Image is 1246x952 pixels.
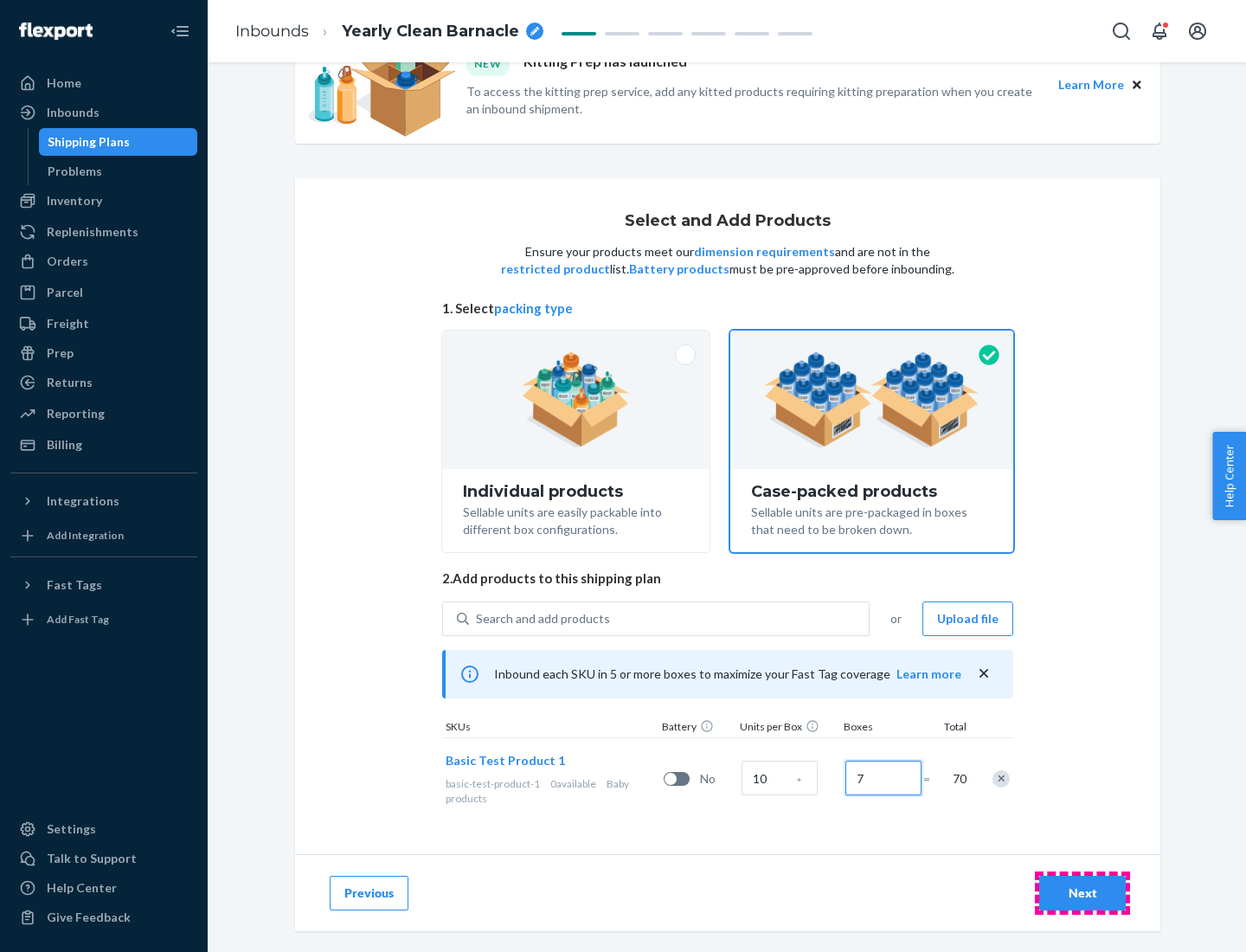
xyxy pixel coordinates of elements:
[764,352,979,447] img: case-pack.59cecea509d18c883b923b81aeac6d0b.png
[10,69,197,97] a: Home
[330,876,408,910] button: Previous
[10,187,197,215] a: Inventory
[47,374,93,391] div: Returns
[47,253,88,270] div: Orders
[923,770,941,788] span: =
[466,83,1043,118] p: To access the kitting prep service, add any kitted products requiring kitting preparation when yo...
[47,820,96,838] div: Settings
[446,753,565,768] span: Basic Test Product 1
[629,261,729,278] button: Battery products
[163,14,197,48] button: Close Navigation
[466,52,510,75] div: NEW
[446,752,565,769] button: Basic Test Product 1
[442,719,658,737] div: SKUs
[1058,75,1124,94] button: Learn More
[949,770,967,788] span: 70
[694,243,835,261] button: dimension requirements
[10,431,197,459] a: Billing
[845,761,922,795] input: Number of boxes
[922,601,1013,636] button: Upload file
[10,279,197,306] a: Parcel
[736,719,840,737] div: Units per Box
[222,6,557,57] ol: breadcrumbs
[10,248,197,275] a: Orders
[47,850,137,867] div: Talk to Support
[499,243,956,278] p: Ensure your products meet our and are not in the list. must be pre-approved before inbounding.
[442,569,1013,588] span: 2. Add products to this shipping plan
[47,284,83,301] div: Parcel
[896,666,961,683] button: Learn more
[47,879,117,897] div: Help Center
[992,770,1010,788] div: Remove Item
[10,522,197,550] a: Add Integration
[47,315,89,332] div: Freight
[39,158,198,185] a: Problems
[342,21,519,43] span: Yearly Clean Barnacle
[1212,432,1246,520] button: Help Center
[501,261,610,278] button: restricted product
[1142,14,1177,48] button: Open notifications
[47,909,131,926] div: Give Feedback
[1054,884,1111,902] div: Next
[550,777,596,790] span: 0 available
[446,777,540,790] span: basic-test-product-1
[10,218,197,246] a: Replenishments
[10,571,197,599] button: Fast Tags
[47,405,105,422] div: Reporting
[700,770,735,788] span: No
[1180,14,1215,48] button: Open account menu
[10,845,197,872] a: Talk to Support
[47,74,81,92] div: Home
[522,352,630,447] img: individual-pack.facf35554cb0f1810c75b2bd6df2d64e.png
[39,128,198,156] a: Shipping Plans
[476,610,610,627] div: Search and add products
[47,223,138,241] div: Replenishments
[658,719,736,737] div: Battery
[19,23,93,40] img: Flexport logo
[927,719,970,737] div: Total
[1039,876,1126,910] button: Next
[10,99,197,126] a: Inbounds
[10,815,197,843] a: Settings
[494,299,573,318] button: packing type
[1127,75,1146,94] button: Close
[10,369,197,396] a: Returns
[10,904,197,931] button: Give Feedback
[47,576,102,594] div: Fast Tags
[47,436,82,453] div: Billing
[47,612,109,627] div: Add Fast Tag
[47,344,74,362] div: Prep
[47,192,102,209] div: Inventory
[463,483,689,500] div: Individual products
[442,299,1013,318] span: 1. Select
[751,500,992,538] div: Sellable units are pre-packaged in boxes that need to be broken down.
[10,606,197,634] a: Add Fast Tag
[442,650,1013,698] div: Inbound each SKU in 5 or more boxes to maximize your Fast Tag coverage
[47,104,100,121] div: Inbounds
[47,492,119,510] div: Integrations
[975,665,992,683] button: close
[840,719,927,737] div: Boxes
[235,22,309,41] a: Inbounds
[625,213,831,230] h1: Select and Add Products
[446,776,657,806] div: Baby products
[48,133,130,151] div: Shipping Plans
[10,874,197,902] a: Help Center
[10,339,197,367] a: Prep
[890,610,902,627] span: or
[463,500,689,538] div: Sellable units are easily packable into different box configurations.
[48,163,102,180] div: Problems
[10,400,197,428] a: Reporting
[10,487,197,515] button: Integrations
[751,483,992,500] div: Case-packed products
[1104,14,1139,48] button: Open Search Box
[47,528,124,543] div: Add Integration
[523,52,687,75] p: Kitting Prep has launched
[742,761,818,795] input: Case Quantity
[10,310,197,338] a: Freight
